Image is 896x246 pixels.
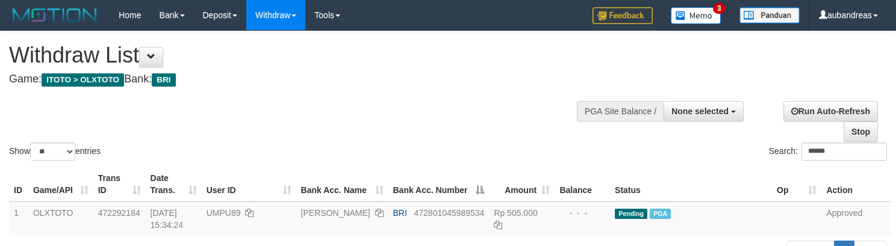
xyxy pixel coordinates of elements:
[9,6,101,24] img: MOTION_logo.png
[28,201,93,236] td: OLXTOTO
[207,208,241,218] span: UMPU89
[296,167,388,201] th: Bank Acc. Name: activate to sort column ascending
[577,101,664,121] div: PGA Site Balance /
[555,167,610,201] th: Balance
[844,121,878,142] a: Stop
[559,207,605,219] div: - - -
[9,143,101,161] label: Show entries
[30,143,75,161] select: Showentries
[151,208,184,230] span: [DATE] 15:34:24
[393,208,407,218] span: BRI
[671,106,729,116] span: None selected
[821,167,891,201] th: Action
[772,167,821,201] th: Op: activate to sort column ascending
[152,73,175,87] span: BRI
[650,209,671,219] span: PGA
[146,167,202,201] th: Date Trans.: activate to sort column ascending
[664,101,744,121] button: None selected
[821,201,891,236] td: Approved
[593,7,653,24] img: Feedback.jpg
[9,167,28,201] th: ID
[671,7,721,24] img: Button%20Memo.svg
[28,167,93,201] th: Game/API: activate to sort column ascending
[42,73,124,87] span: ITOTO > OLXTOTO
[93,167,146,201] th: Trans ID: activate to sort column ascending
[713,3,726,14] span: 3
[388,167,490,201] th: Bank Acc. Number: activate to sort column descending
[610,167,772,201] th: Status
[769,143,887,161] label: Search:
[301,208,370,218] a: [PERSON_NAME]
[615,209,647,219] span: Pending
[739,7,800,23] img: panduan.png
[783,101,878,121] a: Run Auto-Refresh
[98,208,140,218] span: 472292184
[9,43,585,67] h1: Withdraw List
[202,167,296,201] th: User ID: activate to sort column ascending
[414,208,485,218] span: Copy 472801045989534 to clipboard
[801,143,887,161] input: Search:
[9,73,585,85] h4: Game: Bank:
[489,167,555,201] th: Amount: activate to sort column ascending
[494,208,537,218] span: Rp 505.000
